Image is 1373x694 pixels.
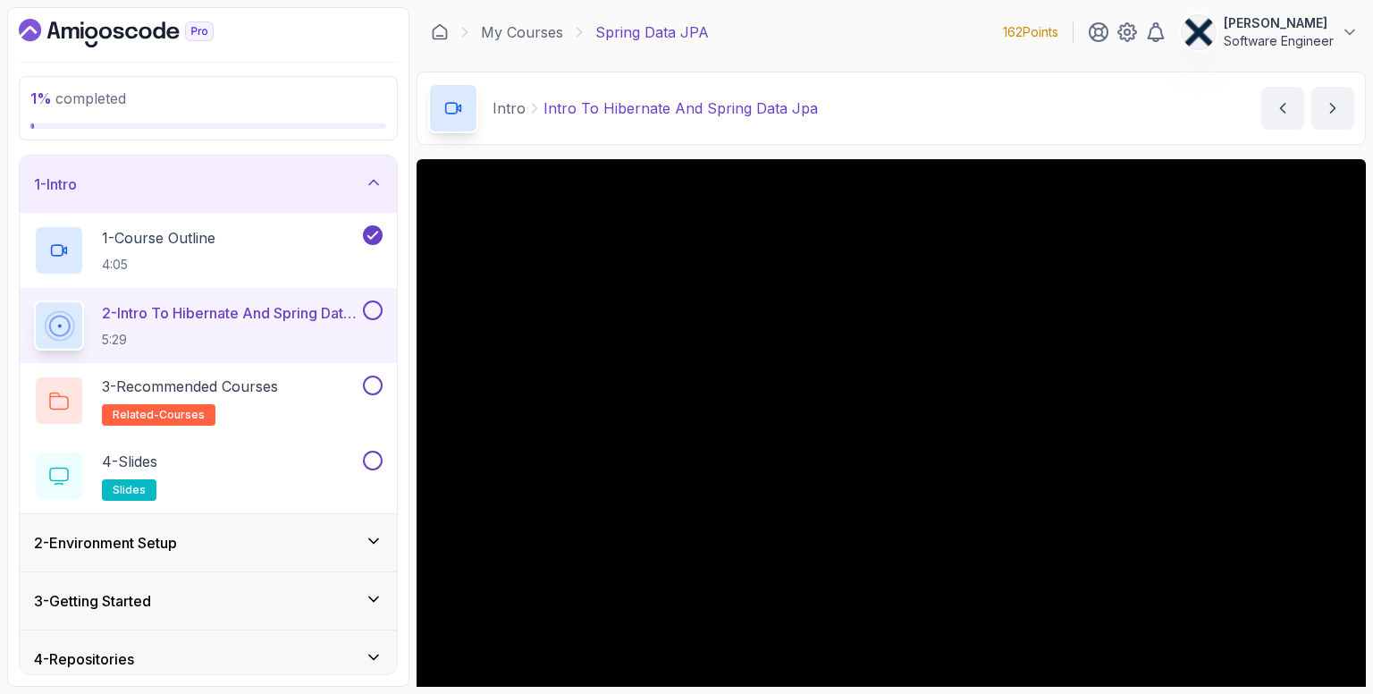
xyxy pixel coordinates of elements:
a: Dashboard [431,23,449,41]
p: 1 - Course Outline [102,227,215,249]
h3: 2 - Environment Setup [34,532,177,554]
button: 4-Slidesslides [34,451,383,501]
p: 5:29 [102,331,359,349]
img: user profile image [1182,15,1216,49]
button: 1-Course Outline4:05 [34,225,383,275]
p: [PERSON_NAME] [1224,14,1334,32]
p: 3 - Recommended Courses [102,376,278,397]
p: 162 Points [1003,23,1058,41]
h3: 4 - Repositories [34,648,134,670]
button: 2-Environment Setup [20,514,397,571]
span: related-courses [113,408,205,422]
button: 3-Recommended Coursesrelated-courses [34,376,383,426]
button: next content [1311,87,1354,130]
button: 2-Intro To Hibernate And Spring Data Jpa5:29 [34,300,383,351]
h3: 3 - Getting Started [34,590,151,612]
button: user profile image[PERSON_NAME]Software Engineer [1181,14,1359,50]
button: 4-Repositories [20,631,397,688]
button: 1-Intro [20,156,397,213]
p: Spring Data JPA [595,21,709,43]
button: 3-Getting Started [20,572,397,630]
span: slides [113,483,146,497]
h3: 1 - Intro [34,173,77,195]
a: Dashboard [19,19,255,47]
span: completed [30,89,126,107]
p: Intro To Hibernate And Spring Data Jpa [543,97,818,119]
p: 2 - Intro To Hibernate And Spring Data Jpa [102,302,359,324]
p: Software Engineer [1224,32,1334,50]
p: 4 - Slides [102,451,157,472]
span: 1 % [30,89,52,107]
button: previous content [1261,87,1304,130]
iframe: 2 - Intro to Hibernate and Spring Data JPA [417,159,1366,693]
a: My Courses [481,21,563,43]
p: 4:05 [102,256,215,274]
p: Intro [493,97,526,119]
